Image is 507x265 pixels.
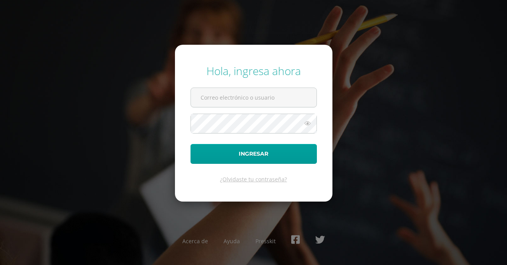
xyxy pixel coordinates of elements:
[224,237,240,245] a: Ayuda
[255,237,276,245] a: Presskit
[220,175,287,183] a: ¿Olvidaste tu contraseña?
[191,144,317,164] button: Ingresar
[191,88,316,107] input: Correo electrónico o usuario
[182,237,208,245] a: Acerca de
[191,63,317,78] div: Hola, ingresa ahora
